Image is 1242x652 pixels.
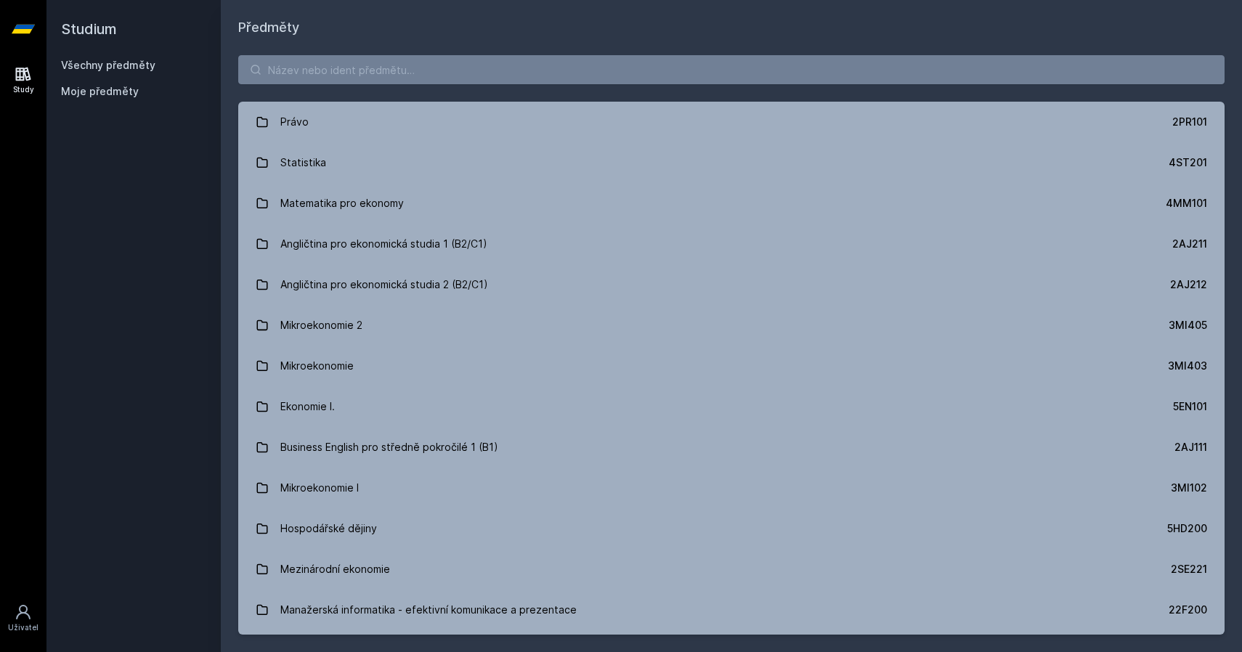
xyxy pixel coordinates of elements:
div: Study [13,84,34,95]
a: Všechny předměty [61,59,155,71]
a: Hospodářské dějiny 5HD200 [238,508,1225,549]
a: Mikroekonomie I 3MI102 [238,468,1225,508]
div: 3MI403 [1168,359,1207,373]
div: Manažerská informatika - efektivní komunikace a prezentace [280,595,577,624]
div: 4MM101 [1166,196,1207,211]
div: 3MI102 [1171,481,1207,495]
a: Mikroekonomie 2 3MI405 [238,305,1225,346]
a: Ekonomie I. 5EN101 [238,386,1225,427]
a: Mikroekonomie 3MI403 [238,346,1225,386]
div: Mikroekonomie 2 [280,311,362,340]
div: Hospodářské dějiny [280,514,377,543]
a: Business English pro středně pokročilé 1 (B1) 2AJ111 [238,427,1225,468]
div: 4ST201 [1169,155,1207,170]
div: 5HD200 [1167,521,1207,536]
span: Moje předměty [61,84,139,99]
div: 3MI405 [1169,318,1207,333]
div: 22F200 [1169,603,1207,617]
a: Matematika pro ekonomy 4MM101 [238,183,1225,224]
div: 2PR101 [1172,115,1207,129]
div: 5EN101 [1173,399,1207,414]
h1: Předměty [238,17,1225,38]
a: Angličtina pro ekonomická studia 2 (B2/C1) 2AJ212 [238,264,1225,305]
div: Ekonomie I. [280,392,335,421]
a: Statistika 4ST201 [238,142,1225,183]
div: Mezinárodní ekonomie [280,555,390,584]
div: Mikroekonomie [280,351,354,380]
div: Uživatel [8,622,38,633]
div: Statistika [280,148,326,177]
div: 2AJ211 [1172,237,1207,251]
a: Mezinárodní ekonomie 2SE221 [238,549,1225,590]
div: Business English pro středně pokročilé 1 (B1) [280,433,498,462]
div: Právo [280,107,309,136]
input: Název nebo ident předmětu… [238,55,1225,84]
div: Matematika pro ekonomy [280,189,404,218]
a: Angličtina pro ekonomická studia 1 (B2/C1) 2AJ211 [238,224,1225,264]
div: 2AJ111 [1174,440,1207,455]
a: Manažerská informatika - efektivní komunikace a prezentace 22F200 [238,590,1225,630]
div: Angličtina pro ekonomická studia 2 (B2/C1) [280,270,488,299]
div: 2SE221 [1171,562,1207,576]
div: 2AJ212 [1170,277,1207,292]
a: Uživatel [3,596,44,640]
div: Mikroekonomie I [280,473,359,502]
a: Study [3,58,44,102]
div: Angličtina pro ekonomická studia 1 (B2/C1) [280,229,487,258]
a: Právo 2PR101 [238,102,1225,142]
